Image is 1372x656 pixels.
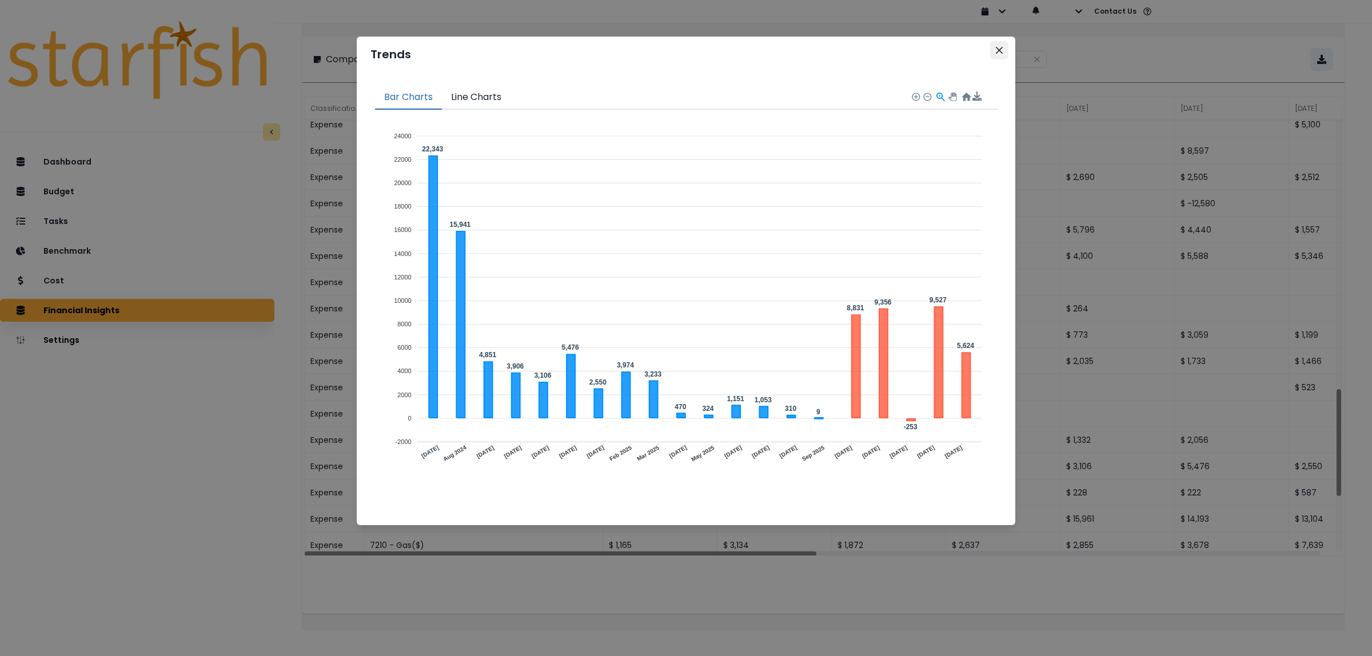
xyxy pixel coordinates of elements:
tspan: Aug 2024 [442,444,468,462]
tspan: [DATE] [916,444,935,459]
div: Zoom In [911,92,919,100]
tspan: [DATE] [668,444,688,459]
tspan: [DATE] [503,445,523,459]
tspan: 20000 [394,179,412,186]
tspan: [DATE] [833,445,853,459]
tspan: -2000 [396,438,412,445]
tspan: [DATE] [861,445,880,459]
tspan: 18000 [394,203,412,210]
tspan: [DATE] [531,445,550,459]
tspan: 2000 [397,391,411,398]
tspan: [DATE] [751,444,770,459]
tspan: [DATE] [944,445,963,459]
tspan: 8000 [397,321,411,327]
button: Line Charts [442,86,510,110]
tspan: Mar 2025 [636,444,660,462]
tspan: 14000 [394,250,412,257]
tspan: [DATE] [888,445,908,459]
tspan: 16000 [394,226,412,233]
tspan: [DATE] [723,444,743,459]
div: Selection Zoom [935,91,945,101]
tspan: May 2025 [690,444,715,462]
tspan: [DATE] [420,444,440,459]
button: Close [990,41,1008,59]
button: Bar Charts [375,86,442,110]
tspan: [DATE] [779,444,798,459]
tspan: 10000 [394,297,412,304]
div: Menu [972,91,982,101]
tspan: [DATE] [558,445,577,459]
div: Reset Zoom [961,91,971,101]
tspan: 12000 [394,274,412,281]
tspan: 22000 [394,156,412,163]
tspan: 24000 [394,133,412,139]
header: Trends [357,37,1015,72]
tspan: 6000 [397,344,411,351]
tspan: [DATE] [476,445,495,459]
tspan: 4000 [397,367,411,374]
div: Panning [948,93,955,99]
img: download-solid.76f27b67513bc6e4b1a02da61d3a2511.svg [972,91,982,101]
tspan: Feb 2025 [608,444,633,462]
tspan: [DATE] [585,444,605,459]
div: Zoom Out [923,92,931,100]
tspan: 0 [408,415,412,422]
tspan: Sep 2025 [801,444,825,462]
